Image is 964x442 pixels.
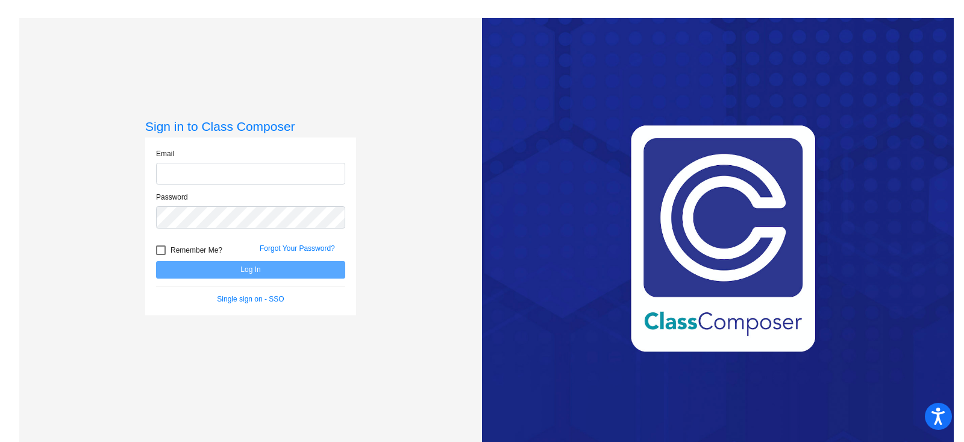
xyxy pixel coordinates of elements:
[156,261,345,279] button: Log In
[217,295,284,303] a: Single sign on - SSO
[156,148,174,159] label: Email
[145,119,356,134] h3: Sign in to Class Composer
[171,243,222,257] span: Remember Me?
[156,192,188,203] label: Password
[260,244,335,253] a: Forgot Your Password?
